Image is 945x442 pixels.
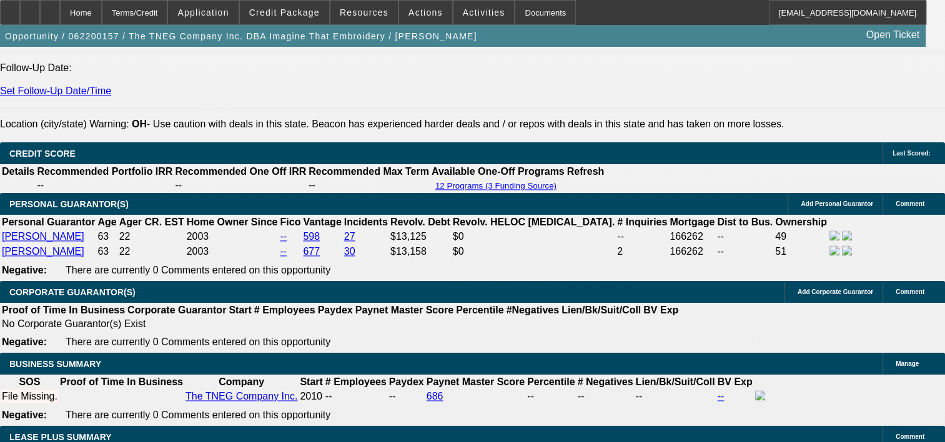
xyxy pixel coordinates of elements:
[567,165,605,178] th: Refresh
[308,179,430,192] td: --
[9,287,136,297] span: CORPORATE GUARANTOR(S)
[431,165,565,178] th: Available One-Off Programs
[280,246,287,257] a: --
[9,359,101,369] span: BUSINESS SUMMARY
[1,376,58,388] th: SOS
[842,245,852,255] img: linkedin-icon.png
[427,376,525,387] b: Paynet Master Score
[344,246,355,257] a: 30
[456,305,503,315] b: Percentile
[344,217,388,227] b: Incidents
[616,230,668,243] td: --
[308,165,430,178] th: Recommended Max Term
[174,179,307,192] td: --
[390,217,450,227] b: Revolv. Debt
[59,376,184,388] th: Proof of Time In Business
[240,1,329,24] button: Credit Package
[119,245,185,258] td: 22
[635,376,715,387] b: Lien/Bk/Suit/Coll
[452,245,616,258] td: $0
[66,336,330,347] span: There are currently 0 Comments entered on this opportunity
[774,230,828,243] td: 49
[829,230,839,240] img: facebook-icon.png
[798,288,873,295] span: Add Corporate Guarantor
[390,230,451,243] td: $13,125
[2,410,47,420] b: Negative:
[527,391,575,402] div: --
[119,217,184,227] b: Ager CR. EST
[896,360,919,367] span: Manage
[388,390,425,403] td: --
[187,217,278,227] b: Home Owner Since
[132,119,147,129] b: OH
[389,376,424,387] b: Paydex
[507,305,560,315] b: #Negatives
[5,31,477,41] span: Opportunity / 062200157 / The TNEG Company Inc. DBA Imagine That Embroidery / [PERSON_NAME]
[330,1,398,24] button: Resources
[390,245,451,258] td: $13,158
[174,165,307,178] th: Recommended One Off IRR
[66,410,330,420] span: There are currently 0 Comments entered on this opportunity
[280,217,300,227] b: Fico
[9,199,129,209] span: PERSONAL GUARANTOR(S)
[801,200,873,207] span: Add Personal Guarantor
[669,230,715,243] td: 166262
[718,376,753,387] b: BV Exp
[280,231,287,242] a: --
[896,200,924,207] span: Comment
[463,7,505,17] span: Activities
[718,391,725,401] a: --
[635,390,715,403] td: --
[97,217,116,227] b: Age
[755,390,765,400] img: facebook-icon.png
[775,217,827,227] b: Ownership
[340,7,388,17] span: Resources
[670,217,715,227] b: Mortgage
[399,1,452,24] button: Actions
[527,376,575,387] b: Percentile
[119,230,185,243] td: 22
[578,376,633,387] b: # Negatives
[1,165,35,178] th: Details
[1,304,126,317] th: Proof of Time In Business
[578,391,633,402] div: --
[66,265,330,275] span: There are currently 0 Comments entered on this opportunity
[716,230,773,243] td: --
[2,231,84,242] a: [PERSON_NAME]
[562,305,641,315] b: Lien/Bk/Suit/Coll
[97,245,117,258] td: 63
[325,376,387,387] b: # Employees
[168,1,238,24] button: Application
[829,245,839,255] img: facebook-icon.png
[97,230,117,243] td: 63
[616,245,668,258] td: 2
[303,217,341,227] b: Vantage
[132,119,784,129] label: - Use caution with deals in this state. Beacon has experienced harder deals and / or repos with d...
[9,432,112,442] span: LEASE PLUS SUMMARY
[717,217,773,227] b: Dist to Bus.
[861,24,924,46] a: Open Ticket
[774,245,828,258] td: 51
[36,165,173,178] th: Recommended Portfolio IRR
[669,245,715,258] td: 166262
[896,433,924,440] span: Comment
[2,265,47,275] b: Negative:
[716,245,773,258] td: --
[2,336,47,347] b: Negative:
[299,390,323,403] td: 2010
[427,391,443,401] a: 686
[219,376,264,387] b: Company
[643,305,678,315] b: BV Exp
[617,217,667,227] b: # Inquiries
[893,150,931,157] span: Last Scored:
[2,246,84,257] a: [PERSON_NAME]
[36,179,173,192] td: --
[453,217,615,227] b: Revolv. HELOC [MEDICAL_DATA].
[303,246,320,257] a: 677
[432,180,560,191] button: 12 Programs (3 Funding Source)
[9,149,76,159] span: CREDIT SCORE
[187,231,209,242] span: 2003
[355,305,453,315] b: Paynet Master Score
[187,246,209,257] span: 2003
[453,1,515,24] button: Activities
